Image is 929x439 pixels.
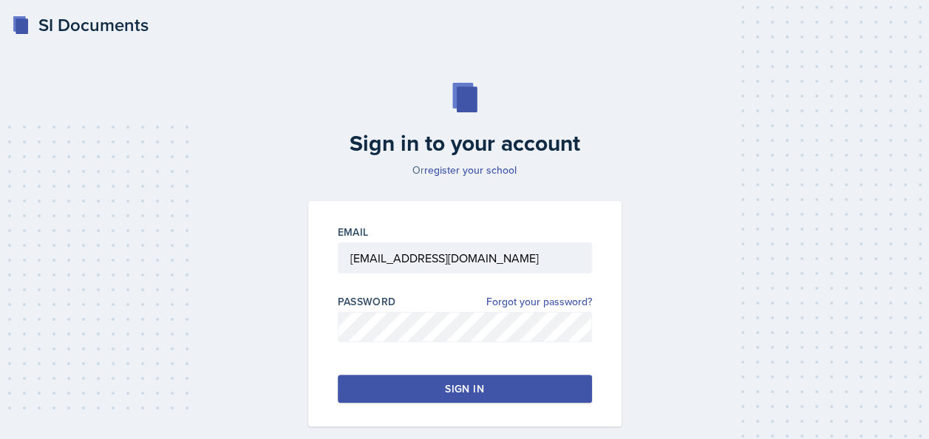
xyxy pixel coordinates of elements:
label: Password [338,294,396,309]
p: Or [299,163,630,177]
div: Sign in [445,381,483,396]
input: Email [338,242,592,273]
h2: Sign in to your account [299,130,630,157]
label: Email [338,225,369,239]
a: register your school [424,163,517,177]
a: Forgot your password? [486,294,592,310]
button: Sign in [338,375,592,403]
a: SI Documents [12,12,149,38]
